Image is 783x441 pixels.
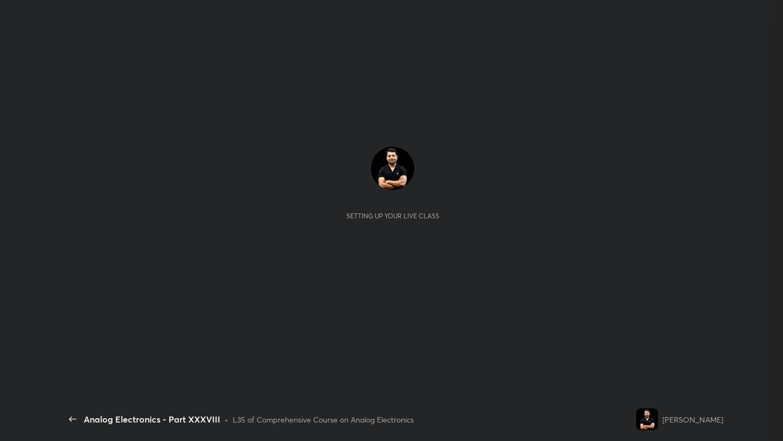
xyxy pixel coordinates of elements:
[371,147,414,190] img: ae2dc78aa7324196b3024b1bd2b41d2d.jpg
[636,408,658,430] img: ae2dc78aa7324196b3024b1bd2b41d2d.jpg
[84,413,220,426] div: Analog Electronics - Part XXXVIII
[346,212,439,220] div: Setting up your live class
[225,414,228,425] div: •
[662,414,723,425] div: [PERSON_NAME]
[233,414,414,425] div: L35 of Comprehensive Course on Analog Electronics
